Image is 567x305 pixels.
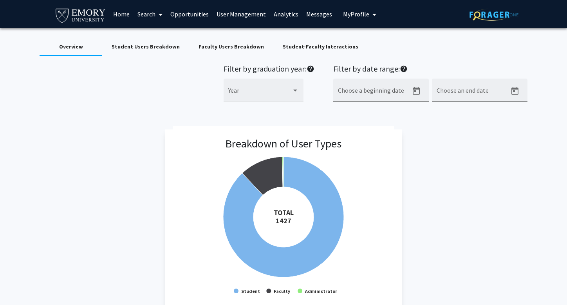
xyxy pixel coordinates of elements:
a: Messages [302,0,336,28]
h3: Breakdown of User Types [225,137,341,151]
h2: Filter by graduation year: [224,64,314,75]
tspan: TOTAL 1427 [273,208,293,225]
mat-icon: help [400,64,408,74]
div: Faculty Users Breakdown [199,43,264,51]
a: User Management [213,0,270,28]
span: My Profile [343,10,369,18]
mat-icon: help [307,64,314,74]
a: Home [109,0,134,28]
h2: Filter by date range: [333,64,527,75]
img: ForagerOne Logo [469,9,518,21]
a: Analytics [270,0,302,28]
text: Administrator [305,288,338,294]
button: Open calendar [408,83,424,99]
img: Emory University Logo [54,6,107,24]
div: Student Users Breakdown [112,43,180,51]
a: Search [134,0,166,28]
text: Student [241,288,260,294]
text: Faculty [274,288,291,294]
a: Opportunities [166,0,213,28]
iframe: Chat [6,270,33,299]
div: Overview [59,43,83,51]
div: Student-Faculty Interactions [283,43,358,51]
button: Open calendar [507,83,523,99]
